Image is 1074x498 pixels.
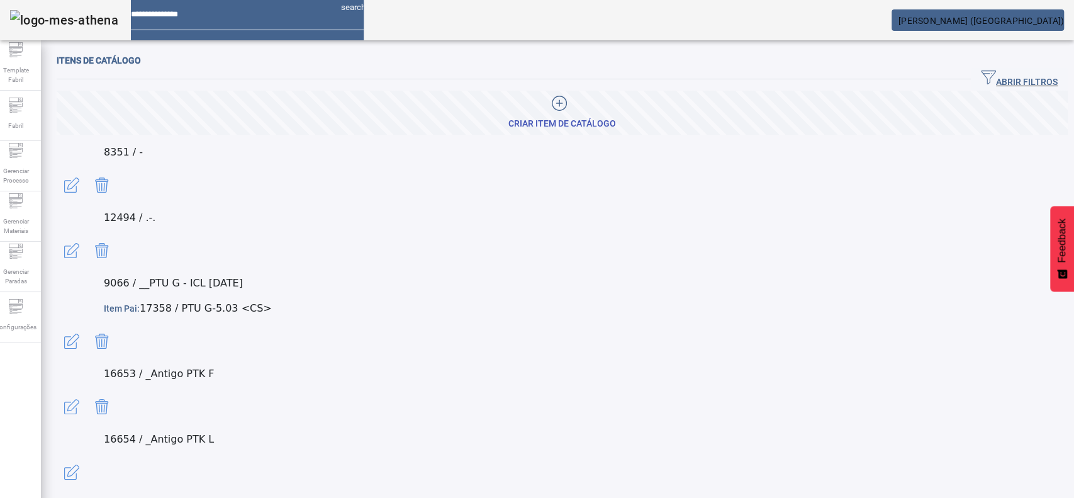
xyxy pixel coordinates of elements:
[57,55,141,65] span: Itens de catálogo
[1056,218,1068,263] span: Feedback
[104,145,1068,160] p: 8351 / -
[981,70,1058,89] span: ABRIR FILTROS
[104,432,1068,447] p: 16654 / _Antigo PTK L
[87,392,117,422] button: Delete
[104,210,1068,225] p: 12494 / .-.
[10,10,118,30] img: logo-mes-athena
[104,301,1068,316] p: 17358 / PTU G-5.03 <CS>
[104,366,1068,382] p: 16653 / _Antigo PTK F
[898,16,1064,26] span: [PERSON_NAME] ([GEOGRAPHIC_DATA])
[87,170,117,200] button: Delete
[57,91,1068,135] button: CRIAR ITEM DE CATÁLOGO
[508,118,616,130] div: CRIAR ITEM DE CATÁLOGO
[1050,206,1074,291] button: Feedback - Mostrar pesquisa
[4,117,27,134] span: Fabril
[87,235,117,266] button: Delete
[87,326,117,356] button: Delete
[971,68,1068,91] button: ABRIR FILTROS
[104,303,140,314] span: Item Pai:
[104,276,1068,291] p: 9066 / __PTU G - ICL [DATE]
